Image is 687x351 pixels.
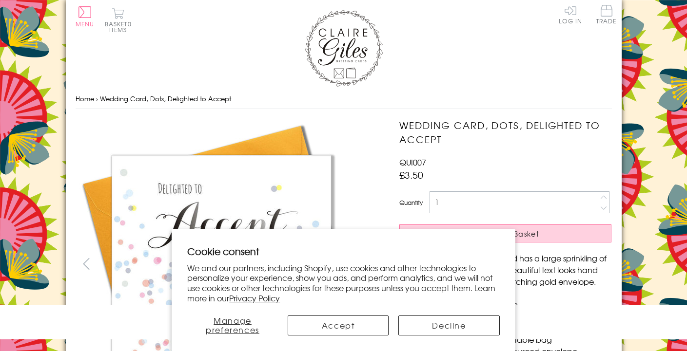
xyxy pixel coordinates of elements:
button: Decline [398,315,499,335]
a: Home [76,94,94,103]
span: Trade [596,5,617,24]
button: Manage preferences [187,315,278,335]
a: Log In [559,5,582,24]
button: Add to Basket [399,224,611,242]
span: Wedding Card, Dots, Delighted to Accept [100,94,231,103]
img: Claire Giles Greetings Cards [305,10,383,87]
a: Trade [596,5,617,26]
button: Menu [76,6,95,27]
button: prev [76,253,98,275]
span: 0 items [109,19,132,34]
h2: Cookie consent [187,244,500,258]
span: Menu [76,19,95,28]
a: Privacy Policy [229,292,280,304]
label: Quantity [399,198,423,207]
p: We and our partners, including Shopify, use cookies and other technologies to personalize your ex... [187,263,500,303]
h1: Wedding Card, Dots, Delighted to Accept [399,118,611,147]
button: Basket0 items [105,8,132,33]
span: › [96,94,98,103]
span: QUI007 [399,156,426,168]
span: Manage preferences [206,314,259,335]
span: £3.50 [399,168,423,182]
button: Accept [288,315,389,335]
nav: breadcrumbs [76,89,612,109]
